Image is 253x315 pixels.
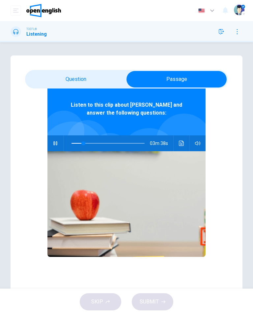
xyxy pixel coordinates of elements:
span: Listen to this clip about [PERSON_NAME] and answer the following questions: [69,101,184,117]
img: OpenEnglish logo [26,4,61,17]
button: open mobile menu [11,5,21,16]
h1: Listening [26,31,47,37]
img: Listen to this clip about Ethanol and answer the following questions: [47,151,206,257]
span: 03m 38s [150,135,173,151]
span: TOEFL® [26,27,37,31]
button: Click to see the audio transcription [176,135,187,151]
img: Profile picture [234,5,244,15]
img: en [197,8,206,13]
